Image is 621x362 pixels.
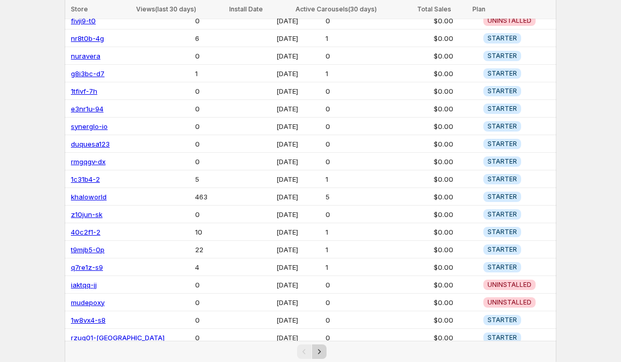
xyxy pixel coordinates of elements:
[487,316,517,324] span: STARTER
[71,157,106,166] a: rmgqgv-dx
[273,241,322,258] td: [DATE]
[192,82,274,100] td: 0
[487,210,517,219] span: STARTER
[487,281,531,289] span: UNINSTALLED
[322,258,431,276] td: 1
[322,82,431,100] td: 0
[273,206,322,223] td: [DATE]
[431,276,480,294] td: $0.00
[192,47,274,65] td: 0
[273,153,322,170] td: [DATE]
[431,12,480,30] td: $0.00
[192,170,274,188] td: 5
[431,135,480,153] td: $0.00
[431,311,480,329] td: $0.00
[322,241,431,258] td: 1
[431,241,480,258] td: $0.00
[487,122,517,131] span: STARTER
[71,5,88,13] span: Store
[431,170,480,188] td: $0.00
[192,153,274,170] td: 0
[71,17,96,25] a: fivji9-t0
[431,118,480,135] td: $0.00
[295,5,377,13] span: Active Carousels(30 days)
[273,258,322,276] td: [DATE]
[71,245,105,254] a: t9mjb5-0p
[71,316,106,324] a: 1w8vx4-s8
[431,294,480,311] td: $0.00
[192,206,274,223] td: 0
[192,100,274,118] td: 0
[487,175,517,183] span: STARTER
[322,100,431,118] td: 0
[322,30,431,47] td: 1
[431,223,480,241] td: $0.00
[322,153,431,170] td: 0
[431,47,480,65] td: $0.00
[192,276,274,294] td: 0
[273,100,322,118] td: [DATE]
[431,65,480,82] td: $0.00
[192,65,274,82] td: 1
[322,170,431,188] td: 1
[487,52,517,60] span: STARTER
[322,12,431,30] td: 0
[431,82,480,100] td: $0.00
[192,241,274,258] td: 22
[273,65,322,82] td: [DATE]
[192,223,274,241] td: 10
[431,100,480,118] td: $0.00
[192,12,274,30] td: 0
[273,223,322,241] td: [DATE]
[71,122,108,131] a: synerglo-io
[273,294,322,311] td: [DATE]
[71,105,103,113] a: e3nr1u-94
[417,5,451,13] span: Total Sales
[192,329,274,346] td: 0
[273,47,322,65] td: [DATE]
[273,118,322,135] td: [DATE]
[487,140,517,148] span: STARTER
[192,258,274,276] td: 4
[487,87,517,95] span: STARTER
[192,294,274,311] td: 0
[322,294,431,311] td: 0
[192,135,274,153] td: 0
[273,135,322,153] td: [DATE]
[322,188,431,206] td: 5
[192,118,274,135] td: 0
[322,135,431,153] td: 0
[273,329,322,346] td: [DATE]
[431,206,480,223] td: $0.00
[273,276,322,294] td: [DATE]
[322,223,431,241] td: 1
[71,210,102,219] a: z10jun-sk
[487,263,517,271] span: STARTER
[431,188,480,206] td: $0.00
[322,329,431,346] td: 0
[71,193,107,201] a: khaloworld
[487,228,517,236] span: STARTER
[71,175,100,183] a: 1c31b4-2
[71,334,165,342] a: rzug01-[GEOGRAPHIC_DATA]
[71,298,105,307] a: mudepoxy
[431,329,480,346] td: $0.00
[322,47,431,65] td: 0
[322,118,431,135] td: 0
[273,311,322,329] td: [DATE]
[65,341,556,362] nav: Pagination
[487,193,517,201] span: STARTER
[487,298,531,307] span: UNINSTALLED
[487,245,517,254] span: STARTER
[71,228,100,236] a: 40c2f1-2
[322,311,431,329] td: 0
[71,140,110,148] a: duquesa123
[487,34,517,42] span: STARTER
[229,5,263,13] span: Install Date
[431,153,480,170] td: $0.00
[192,30,274,47] td: 6
[487,157,517,166] span: STARTER
[487,334,517,342] span: STARTER
[273,12,322,30] td: [DATE]
[273,170,322,188] td: [DATE]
